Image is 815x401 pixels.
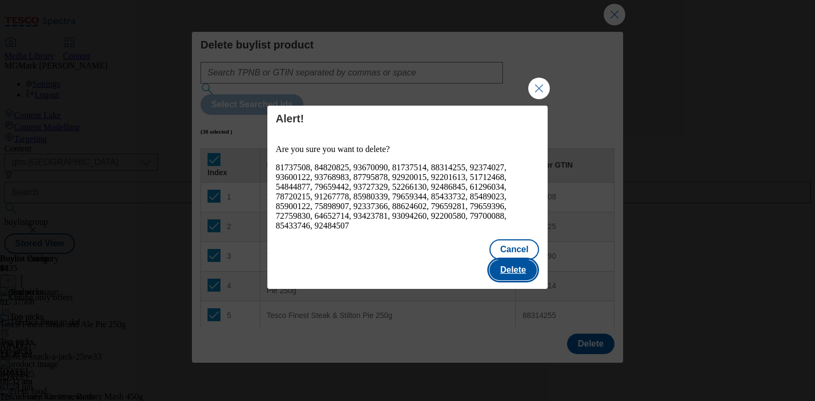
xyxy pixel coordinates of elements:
div: Modal [267,106,548,289]
p: Are you sure you want to delete? [276,144,540,154]
h4: Alert! [276,112,540,125]
div: 81737508, 84820825, 93670090, 81737514, 88314255, 92374027, 93600122, 93768983, 87795878, 9292001... [276,163,540,231]
button: Cancel [489,239,539,260]
button: Close Modal [528,78,550,99]
button: Delete [489,260,537,280]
